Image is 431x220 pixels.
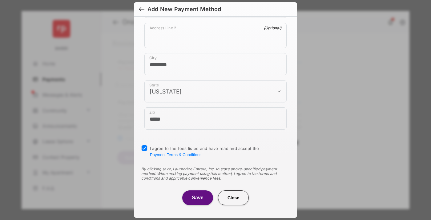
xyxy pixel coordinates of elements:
div: payment_method_screening[postal_addresses][administrativeArea] [144,80,287,102]
button: Save [182,190,213,205]
div: payment_method_screening[postal_addresses][locality] [144,53,287,75]
button: Close [218,190,249,205]
span: I agree to the fees listed and have read and accept the [150,146,259,157]
div: By clicking save, I authorize Entrata, Inc. to store above-specified payment method. When making ... [141,167,290,181]
div: payment_method_screening[postal_addresses][postalCode] [144,107,287,130]
div: Add New Payment Method [147,6,221,13]
div: payment_method_screening[postal_addresses][addressLine2] [144,23,287,48]
button: I agree to the fees listed and have read and accept the [150,152,201,157]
